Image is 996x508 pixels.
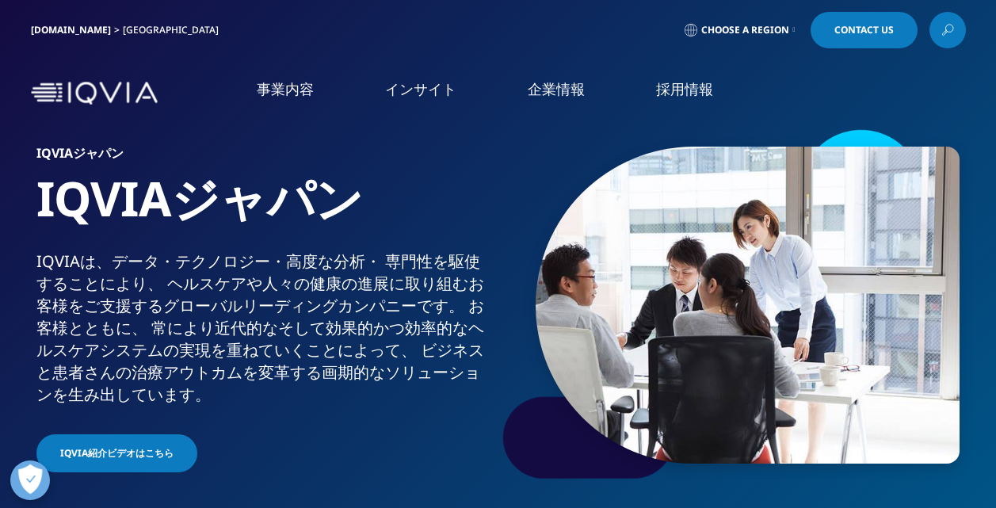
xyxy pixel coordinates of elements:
[811,12,918,48] a: Contact Us
[834,25,894,35] span: Contact Us
[701,24,789,36] span: Choose a Region
[528,79,585,99] a: 企業情報
[536,147,960,464] img: 873_asian-businesspeople-meeting-in-office.jpg
[31,23,111,36] a: [DOMAIN_NAME]
[385,79,456,99] a: インサイト
[257,79,314,99] a: 事業内容
[36,169,492,250] h1: IQVIAジャパン
[36,147,492,169] h6: IQVIAジャパン
[123,24,225,36] div: [GEOGRAPHIC_DATA]
[36,250,492,406] div: IQVIAは、​データ・​テクノロジー・​高度な​分析・​ 専門性を​駆使する​ことに​より、​ ヘルスケアや​人々の​健康の​進展に​取り組む​お客様を​ご支援​する​グローバル​リーディング...
[60,446,174,460] span: IQVIA紹介ビデオはこちら
[10,460,50,500] button: 優先設定センターを開く
[36,434,197,472] a: IQVIA紹介ビデオはこちら
[656,79,713,99] a: 採用情報
[164,55,966,131] nav: Primary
